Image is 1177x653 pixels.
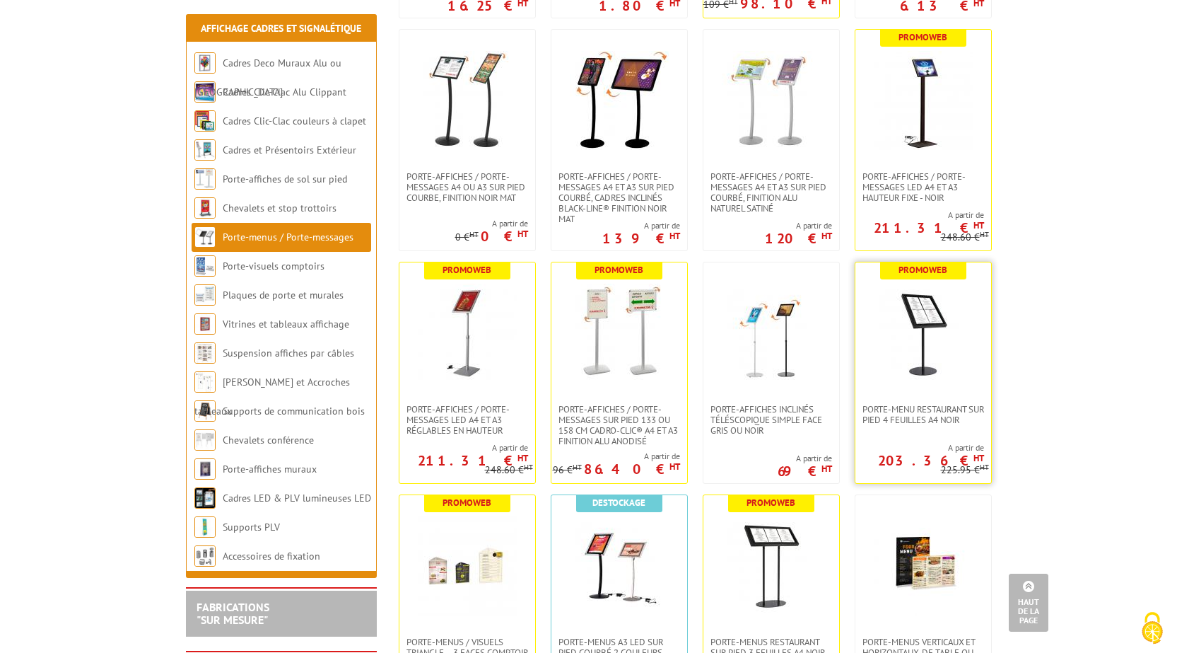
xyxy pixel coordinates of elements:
[973,219,984,231] sup: HT
[874,284,973,383] img: Porte-Menu Restaurant sur Pied 4 feuilles A4 Noir
[194,458,216,480] img: Porte-affiches muraux
[551,404,687,446] a: Porte-affiches / Porte-messages sur pied 133 ou 158 cm Cadro-Clic® A4 et A3 finition alu anodisé
[194,168,216,190] img: Porte-affiches de sol sur pied
[765,220,832,231] span: A partir de
[592,497,645,509] b: Destockage
[900,1,984,10] p: 6.13 €
[703,404,839,436] a: Porte-affiches inclinés téléscopique simple face gris ou noir
[455,218,528,229] span: A partir de
[418,284,517,383] img: Porte-affiches / Porte-messages LED A4 et A3 réglables en hauteur
[223,347,354,359] a: Suspension affiches par câbles
[399,404,535,436] a: Porte-affiches / Porte-messages LED A4 et A3 réglables en hauteur
[722,516,821,616] img: Porte-Menus Restaurant sur Pied 3 feuilles A4 Noir
[223,115,366,127] a: Cadres Clic-Clac couleurs à clapet
[223,260,324,272] a: Porte-visuels comptoirs
[399,171,535,203] a: Porte-affiches / Porte-messages A4 ou A3 sur pied courbe, finition noir mat
[553,465,582,475] p: 96 €
[194,255,216,277] img: Porte-visuels comptoirs
[223,492,371,504] a: Cadres LED & PLV lumineuses LED
[722,51,821,150] img: Porte-affiches / Porte-messages A4 et A3 sur pied courbé, finition alu naturel satiné
[855,171,991,203] a: Porte-affiches / Porte-messages LED A4 et A3 hauteur fixe - Noir
[862,171,984,203] span: Porte-affiches / Porte-messages LED A4 et A3 hauteur fixe - Noir
[194,342,216,364] img: Suspension affiches par câbles
[710,171,832,214] span: Porte-affiches / Porte-messages A4 et A3 sur pied courbé, finition alu naturel satiné
[481,232,528,241] p: 0 €
[898,264,947,276] b: Promoweb
[201,22,361,35] a: Affichage Cadres et Signalétique
[558,404,680,446] span: Porte-affiches / Porte-messages sur pied 133 ou 158 cm Cadro-Clic® A4 et A3 finition alu anodisé
[194,52,216,74] img: Cadres Deco Muraux Alu ou Bois
[223,144,356,156] a: Cadres et Présentoirs Extérieur
[874,51,973,150] img: Porte-affiches / Porte-messages LED A4 et A3 hauteur fixe - Noir
[197,600,269,627] a: FABRICATIONS"Sur Mesure"
[855,404,991,425] a: Porte-Menu Restaurant sur Pied 4 feuilles A4 Noir
[746,497,795,509] b: Promoweb
[469,229,479,239] sup: HT
[418,51,517,150] img: Porte-affiches / Porte-messages A4 ou A3 sur pied courbe, finition noir mat
[194,313,216,335] img: Vitrines et tableaux affichage
[194,487,216,509] img: Cadres LED & PLV lumineuses LED
[223,521,280,533] a: Supports PLV
[517,228,528,240] sup: HT
[194,284,216,306] img: Plaques de porte et murales
[399,442,528,453] span: A partir de
[602,234,680,243] p: 139 €
[669,461,680,473] sup: HT
[223,550,320,562] a: Accessoires de fixation
[722,284,821,383] img: Porte-affiches inclinés téléscopique simple face gris ou noir
[194,376,350,417] a: [PERSON_NAME] et Accroches tableaux
[558,171,680,224] span: Porte-affiches / Porte-messages A4 et A3 sur pied courbé, cadres inclinés Black-Line® finition no...
[553,451,680,462] span: A partir de
[778,467,832,475] p: 69 €
[874,224,984,232] p: 211.31 €
[669,230,680,242] sup: HT
[551,171,687,224] a: Porte-affiches / Porte-messages A4 et A3 sur pied courbé, cadres inclinés Black-Line® finition no...
[406,171,528,203] span: Porte-affiches / Porte-messages A4 ou A3 sur pied courbe, finition noir mat
[485,465,533,475] p: 248.60 €
[194,110,216,132] img: Cadres Clic-Clac couleurs à clapet
[418,516,517,616] img: Porte-menus / visuels triangle – 3 faces comptoir
[710,404,832,436] span: Porte-affiches inclinés téléscopique simple face gris ou noir
[524,462,533,472] sup: HT
[941,465,989,475] p: 225.95 €
[595,264,643,276] b: Promoweb
[194,545,216,567] img: Accessoires de fixation
[194,371,216,393] img: Cimaises et Accroches tableaux
[223,202,336,214] a: Chevalets et stop trottoirs
[855,442,984,453] span: A partir de
[194,429,216,451] img: Chevalets conférence
[223,405,365,417] a: Supports de communication bois
[855,209,984,221] span: A partir de
[778,453,832,464] span: A partir de
[584,465,680,473] p: 86.40 €
[980,462,989,472] sup: HT
[194,226,216,248] img: Porte-menus / Porte-messages
[223,318,349,330] a: Vitrines et tableaux affichage
[455,232,479,243] p: 0 €
[447,1,528,10] p: 16.25 €
[223,231,353,243] a: Porte-menus / Porte-messages
[570,51,669,150] img: Porte-affiches / Porte-messages A4 et A3 sur pied courbé, cadres inclinés Black-Line® finition no...
[1128,605,1177,653] button: Cookies (fenêtre modale)
[980,229,989,239] sup: HT
[223,289,344,301] a: Plaques de porte et murales
[194,139,216,161] img: Cadres et Présentoirs Extérieur
[765,234,832,243] p: 120 €
[223,463,317,475] a: Porte-affiches muraux
[821,230,832,242] sup: HT
[443,497,491,509] b: Promoweb
[874,516,973,616] img: Porte-Menus verticaux et horizontaux, de table ou comptoirs
[223,86,346,98] a: Cadres Clic-Clac Alu Clippant
[898,31,947,43] b: Promoweb
[573,462,582,472] sup: HT
[443,264,491,276] b: Promoweb
[194,57,341,98] a: Cadres Deco Muraux Alu ou [GEOGRAPHIC_DATA]
[194,197,216,219] img: Chevalets et stop trottoirs
[602,220,680,231] span: A partir de
[878,456,984,465] p: 203.36 €
[223,173,347,185] a: Porte-affiches de sol sur pied
[1009,574,1048,632] a: Haut de la page
[570,516,669,616] img: Porte-Menus A3 LED sur pied courbé 2 couleurs disponibles
[418,456,528,465] p: 211.31 €
[703,171,839,214] a: Porte-affiches / Porte-messages A4 et A3 sur pied courbé, finition alu naturel satiné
